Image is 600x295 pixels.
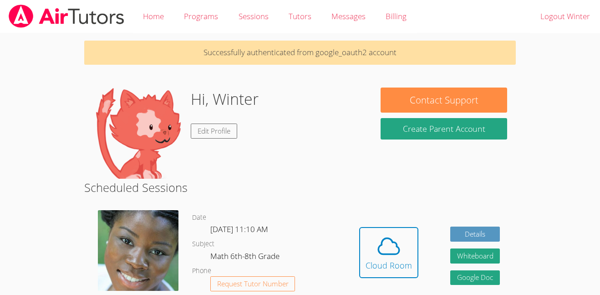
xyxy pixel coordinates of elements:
[191,124,237,139] a: Edit Profile
[84,41,516,65] p: Successfully authenticated from google_oauth2 account
[192,265,211,277] dt: Phone
[359,227,418,278] button: Cloud Room
[210,250,281,265] dd: Math 6th-8th Grade
[450,270,500,285] a: Google Doc
[450,227,500,242] a: Details
[210,224,268,234] span: [DATE] 11:10 AM
[217,280,289,287] span: Request Tutor Number
[8,5,125,28] img: airtutors_banner-c4298cdbf04f3fff15de1276eac7730deb9818008684d7c2e4769d2f7ddbe033.png
[192,238,214,250] dt: Subject
[192,212,206,223] dt: Date
[366,259,412,272] div: Cloud Room
[191,88,259,111] h1: Hi, Winter
[381,118,507,140] button: Create Parent Account
[331,11,366,21] span: Messages
[92,88,183,179] img: default.png
[450,248,500,264] button: Whiteboard
[381,88,507,113] button: Contact Support
[210,276,295,291] button: Request Tutor Number
[98,210,178,291] img: 1000004422.jpg
[84,179,516,196] h2: Scheduled Sessions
